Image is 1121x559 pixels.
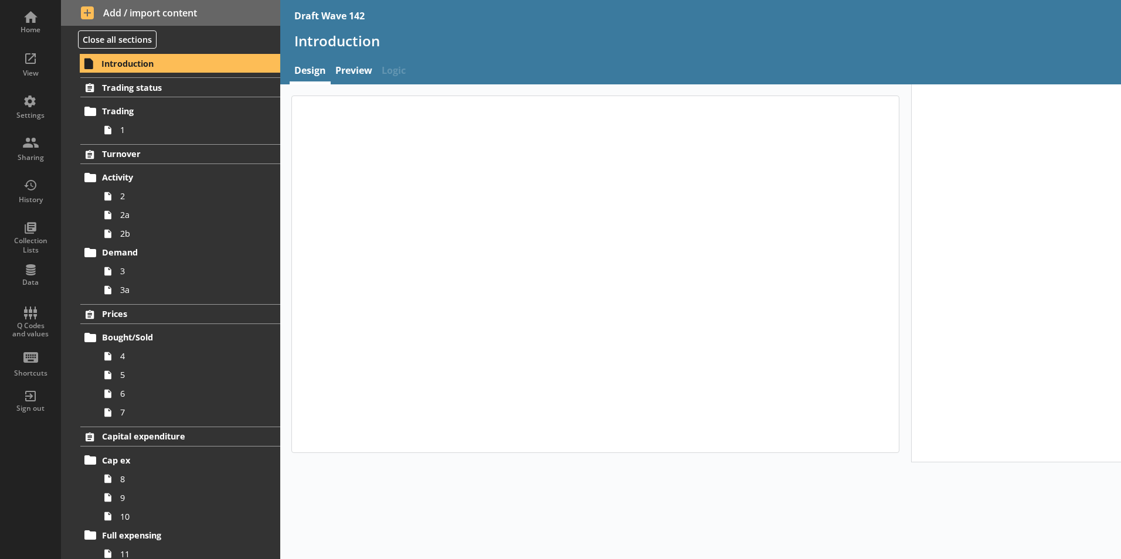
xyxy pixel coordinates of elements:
[102,455,246,466] span: Cap ex
[290,59,331,84] a: Design
[102,530,246,541] span: Full expensing
[331,59,377,84] a: Preview
[80,144,280,164] a: Turnover
[98,187,280,206] a: 2
[10,153,51,162] div: Sharing
[98,262,280,281] a: 3
[10,236,51,254] div: Collection Lists
[98,121,280,139] a: 1
[10,195,51,204] div: History
[98,384,280,403] a: 6
[10,404,51,413] div: Sign out
[10,322,51,339] div: Q Codes and values
[86,168,280,243] li: Activity22a2b
[120,388,250,399] span: 6
[120,124,250,135] span: 1
[120,473,250,485] span: 8
[80,168,280,187] a: Activity
[102,172,246,183] span: Activity
[86,451,280,526] li: Cap ex8910
[102,247,246,258] span: Demand
[102,431,246,442] span: Capital expenditure
[98,347,280,366] a: 4
[98,507,280,526] a: 10
[98,488,280,507] a: 9
[377,59,410,84] span: Logic
[80,243,280,262] a: Demand
[10,369,51,378] div: Shortcuts
[294,32,1107,50] h1: Introduction
[120,407,250,418] span: 7
[120,265,250,277] span: 3
[10,111,51,120] div: Settings
[10,69,51,78] div: View
[86,243,280,299] li: Demand33a
[61,304,280,422] li: PricesBought/Sold4567
[102,332,246,343] span: Bought/Sold
[102,82,246,93] span: Trading status
[98,206,280,224] a: 2a
[98,281,280,299] a: 3a
[80,54,280,73] a: Introduction
[10,278,51,287] div: Data
[294,9,365,22] div: Draft Wave 142
[98,469,280,488] a: 8
[120,350,250,362] span: 4
[86,102,280,139] li: Trading1
[80,451,280,469] a: Cap ex
[80,328,280,347] a: Bought/Sold
[120,492,250,503] span: 9
[120,511,250,522] span: 10
[61,77,280,139] li: Trading statusTrading1
[78,30,157,49] button: Close all sections
[120,209,250,220] span: 2a
[80,77,280,97] a: Trading status
[120,228,250,239] span: 2b
[101,58,246,69] span: Introduction
[81,6,261,19] span: Add / import content
[120,284,250,295] span: 3a
[120,190,250,202] span: 2
[86,328,280,422] li: Bought/Sold4567
[120,369,250,380] span: 5
[80,304,280,324] a: Prices
[61,144,280,299] li: TurnoverActivity22a2bDemand33a
[80,526,280,544] a: Full expensing
[102,105,246,117] span: Trading
[80,427,280,446] a: Capital expenditure
[80,102,280,121] a: Trading
[98,366,280,384] a: 5
[10,25,51,35] div: Home
[102,308,246,319] span: Prices
[98,403,280,422] a: 7
[98,224,280,243] a: 2b
[102,148,246,159] span: Turnover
